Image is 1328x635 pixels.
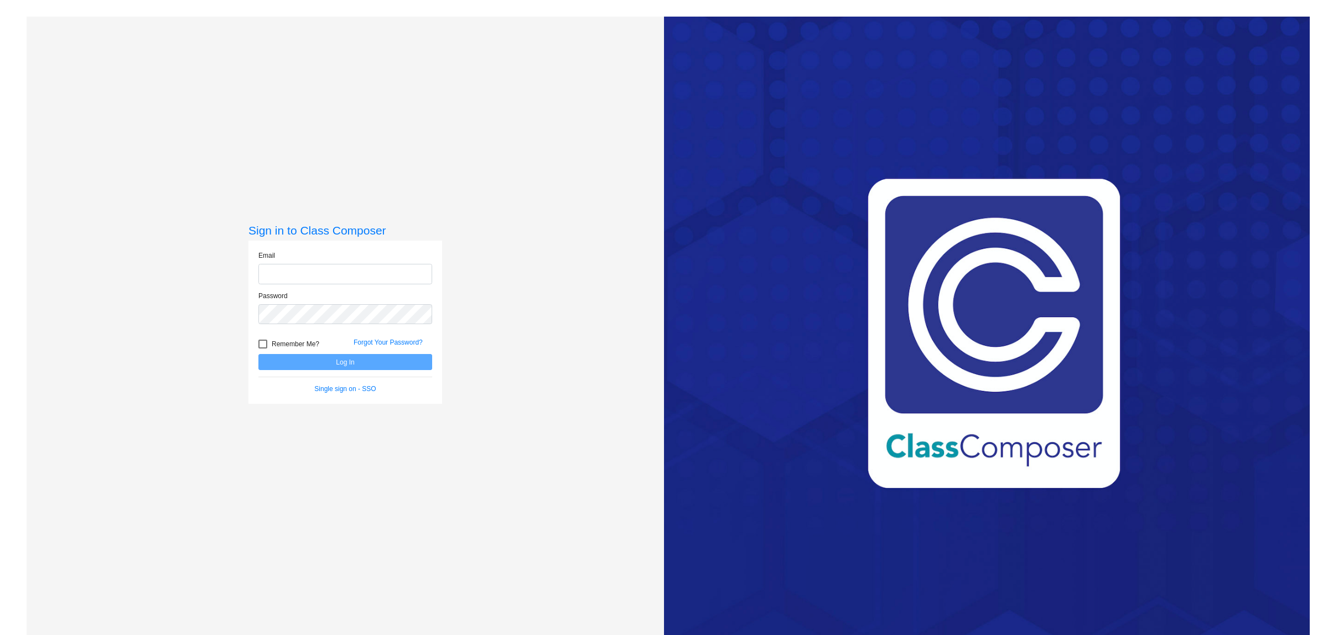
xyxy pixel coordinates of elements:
[354,339,423,346] a: Forgot Your Password?
[272,337,319,351] span: Remember Me?
[258,291,288,301] label: Password
[248,223,442,237] h3: Sign in to Class Composer
[314,385,376,393] a: Single sign on - SSO
[258,251,275,261] label: Email
[258,354,432,370] button: Log In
